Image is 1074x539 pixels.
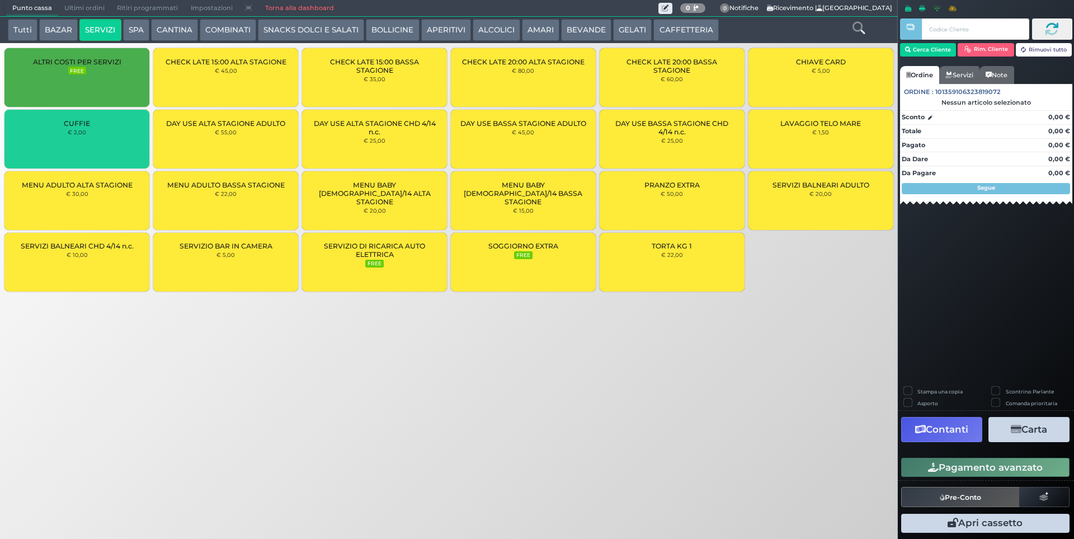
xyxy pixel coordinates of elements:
[720,3,730,13] span: 0
[123,19,149,41] button: SPA
[902,141,925,149] strong: Pagato
[79,19,121,41] button: SERVIZI
[609,58,735,74] span: CHECK LATE 20:00 BASSA STAGIONE
[365,260,383,268] small: FREE
[312,242,437,259] span: SERVIZIO DI RICARICA AUTO ELETTRICA
[151,19,198,41] button: CANTINA
[901,458,1070,477] button: Pagamento avanzato
[166,58,286,66] span: CHECK LATE 15:00 ALTA STAGIONE
[902,113,925,122] strong: Sconto
[661,76,683,82] small: € 60,00
[901,514,1070,533] button: Apri cassetto
[312,58,437,74] span: CHECK LATE 15:00 BASSA STAGIONE
[200,19,256,41] button: COMBINATI
[258,1,340,16] a: Torna alla dashboard
[796,58,846,66] span: CHIAVE CARD
[460,119,586,128] span: DAY USE BASSA STAGIONE ADULTO
[904,87,934,97] span: Ordine :
[513,207,534,214] small: € 15,00
[185,1,239,16] span: Impostazioni
[935,87,1001,97] span: 101359106323819072
[644,181,700,189] span: PRANZO EXTRA
[58,1,111,16] span: Ultimi ordini
[609,119,735,136] span: DAY USE BASSA STAGIONE CHD 4/14 n.c.
[979,66,1014,84] a: Note
[902,169,936,177] strong: Da Pagare
[364,207,386,214] small: € 20,00
[68,67,86,74] small: FREE
[772,181,869,189] span: SERVIZI BALNEARI ADULTO
[215,190,237,197] small: € 22,00
[988,417,1070,442] button: Carta
[901,487,1020,507] button: Pre-Conto
[1048,127,1070,135] strong: 0,00 €
[613,19,652,41] button: GELATI
[33,58,121,66] span: ALTRI COSTI PER SERVIZI
[812,67,830,74] small: € 5,00
[900,66,939,84] a: Ordine
[512,129,534,135] small: € 45,00
[1048,113,1070,121] strong: 0,00 €
[1016,43,1072,57] button: Rimuovi tutto
[39,19,78,41] button: BAZAR
[166,119,285,128] span: DAY USE ALTA STAGIONE ADULTO
[462,58,585,66] span: CHECK LATE 20:00 ALTA STAGIONE
[1048,141,1070,149] strong: 0,00 €
[686,4,690,12] b: 0
[1006,400,1057,407] label: Comanda prioritaria
[514,251,532,259] small: FREE
[917,388,963,395] label: Stampa una copia
[421,19,471,41] button: APERITIVI
[900,43,957,57] button: Cerca Cliente
[6,1,58,16] span: Punto cassa
[364,137,385,144] small: € 25,00
[977,184,995,191] strong: Segue
[917,400,938,407] label: Asporto
[653,19,718,41] button: CAFFETTERIA
[66,190,88,197] small: € 30,00
[216,251,235,258] small: € 5,00
[8,19,37,41] button: Tutti
[1048,155,1070,163] strong: 0,00 €
[1006,388,1054,395] label: Scontrino Parlante
[21,242,134,250] span: SERVIZI BALNEARI CHD 4/14 n.c.
[22,181,133,189] span: MENU ADULTO ALTA STAGIONE
[1048,169,1070,177] strong: 0,00 €
[312,119,437,136] span: DAY USE ALTA STAGIONE CHD 4/14 n.c.
[366,19,419,41] button: BOLLICINE
[64,119,90,128] span: CUFFIE
[900,99,1072,106] div: Nessun articolo selezionato
[473,19,520,41] button: ALCOLICI
[167,181,285,189] span: MENU ADULTO BASSA STAGIONE
[312,181,437,206] span: MENU BABY [DEMOGRAPHIC_DATA]/14 ALTA STAGIONE
[661,137,683,144] small: € 25,00
[522,19,559,41] button: AMARI
[258,19,364,41] button: SNACKS DOLCI E SALATI
[512,67,534,74] small: € 80,00
[215,129,237,135] small: € 55,00
[902,155,928,163] strong: Da Dare
[460,181,586,206] span: MENU BABY [DEMOGRAPHIC_DATA]/14 BASSA STAGIONE
[661,251,683,258] small: € 22,00
[215,67,237,74] small: € 45,00
[68,129,86,135] small: € 2,00
[364,76,385,82] small: € 35,00
[652,242,692,250] span: TORTA KG 1
[561,19,611,41] button: BEVANDE
[958,43,1014,57] button: Rim. Cliente
[111,1,184,16] span: Ritiri programmati
[661,190,683,197] small: € 50,00
[901,417,982,442] button: Contanti
[939,66,979,84] a: Servizi
[488,242,558,250] span: SOGGIORNO EXTRA
[922,18,1029,40] input: Codice Cliente
[180,242,272,250] span: SERVIZIO BAR IN CAMERA
[902,127,921,135] strong: Totale
[809,190,832,197] small: € 20,00
[67,251,88,258] small: € 10,00
[780,119,861,128] span: LAVAGGIO TELO MARE
[812,129,829,135] small: € 1,50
